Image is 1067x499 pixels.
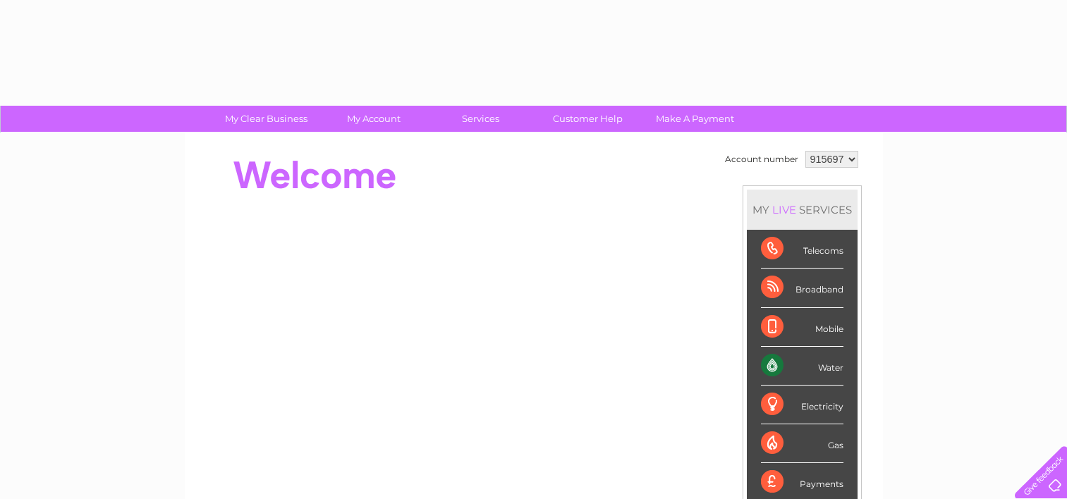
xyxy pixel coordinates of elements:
[761,308,843,347] div: Mobile
[761,269,843,307] div: Broadband
[315,106,432,132] a: My Account
[422,106,539,132] a: Services
[530,106,646,132] a: Customer Help
[747,190,858,230] div: MY SERVICES
[761,386,843,424] div: Electricity
[769,203,799,216] div: LIVE
[761,424,843,463] div: Gas
[208,106,324,132] a: My Clear Business
[637,106,753,132] a: Make A Payment
[721,147,802,171] td: Account number
[761,347,843,386] div: Water
[761,230,843,269] div: Telecoms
